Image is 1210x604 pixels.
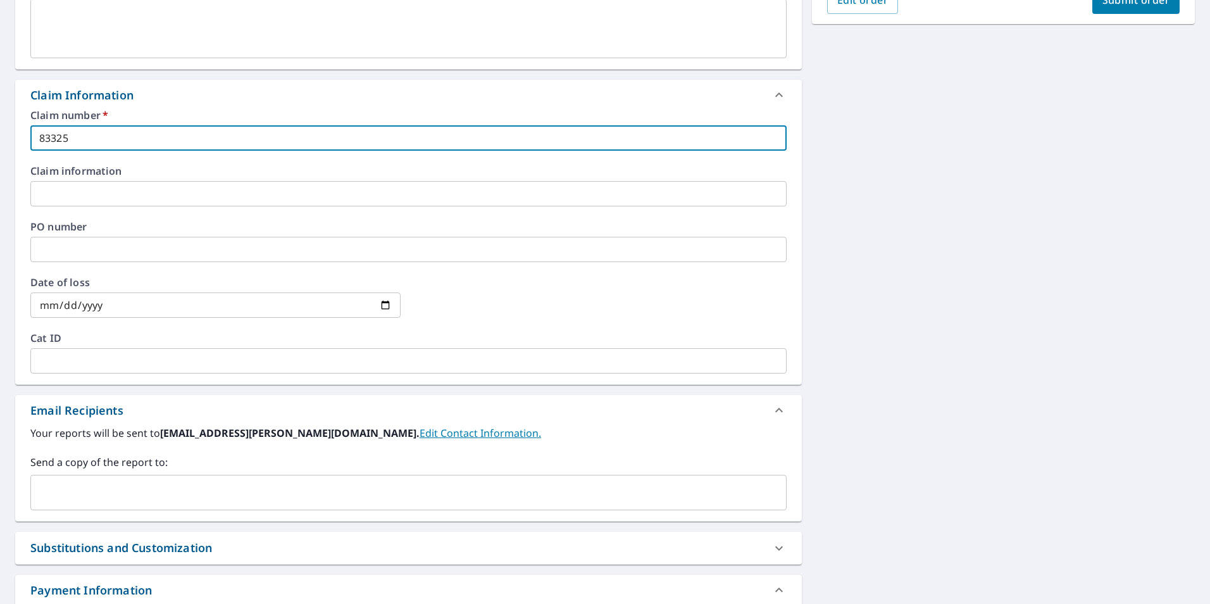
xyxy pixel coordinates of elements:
div: Email Recipients [30,402,123,419]
label: Claim number [30,110,787,120]
div: Claim Information [15,80,802,110]
div: Substitutions and Customization [15,532,802,564]
b: [EMAIL_ADDRESS][PERSON_NAME][DOMAIN_NAME]. [160,426,420,440]
div: Substitutions and Customization [30,539,212,557]
a: EditContactInfo [420,426,541,440]
label: Claim information [30,166,787,176]
div: Email Recipients [15,395,802,425]
label: PO number [30,222,787,232]
label: Your reports will be sent to [30,425,787,441]
label: Date of loss [30,277,401,287]
div: Payment Information [30,582,152,599]
div: Claim Information [30,87,134,104]
label: Send a copy of the report to: [30,455,787,470]
label: Cat ID [30,333,787,343]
